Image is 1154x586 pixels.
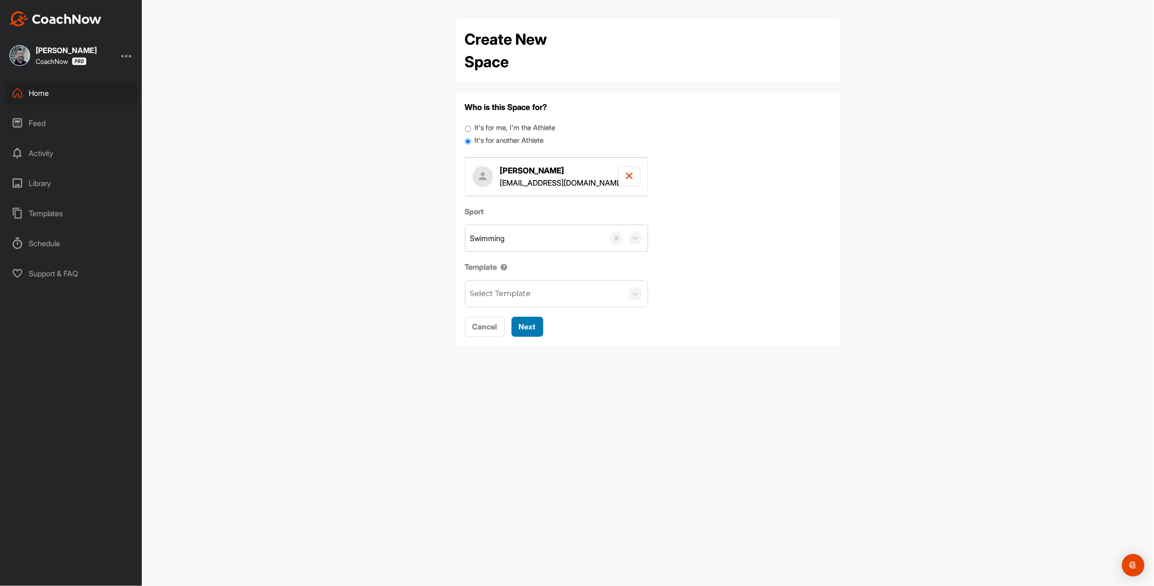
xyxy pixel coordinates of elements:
[472,322,497,331] span: Cancel
[5,172,138,195] div: Library
[1122,554,1145,577] div: Open Intercom Messenger
[472,166,493,187] img: user
[465,28,592,73] h2: Create New Space
[465,317,505,337] button: Cancel
[36,47,97,54] div: [PERSON_NAME]
[5,232,138,255] div: Schedule
[511,317,543,337] button: Next
[9,11,101,26] img: CoachNow
[5,202,138,225] div: Templates
[5,81,138,105] div: Home
[474,135,543,146] label: It's for another Athlete
[474,123,555,133] label: It's for me, I'm the Athlete
[465,261,648,273] label: Template
[500,177,624,188] p: [EMAIL_ADDRESS][DOMAIN_NAME]
[519,322,536,331] span: Next
[9,45,30,66] img: square_7d03fa5b79e311a58316ef6096d3d30c.jpg
[500,165,624,177] h4: [PERSON_NAME]
[465,206,648,217] label: Sport
[5,262,138,285] div: Support & FAQ
[5,141,138,165] div: Activity
[72,57,86,65] img: CoachNow Pro
[5,111,138,135] div: Feed
[36,57,86,65] div: CoachNow
[465,102,831,113] h4: Who is this Space for?
[470,288,531,299] div: Select Template
[470,233,505,244] div: Swimming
